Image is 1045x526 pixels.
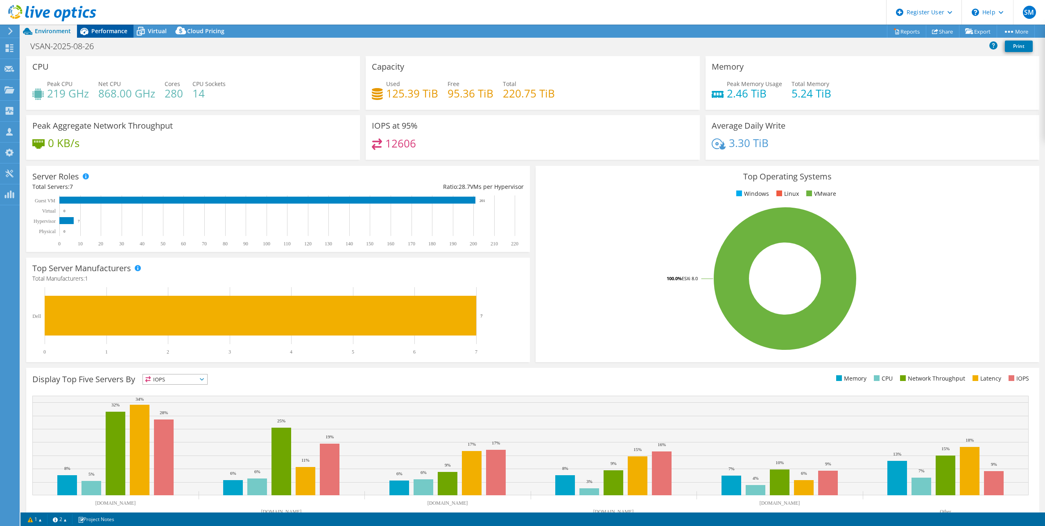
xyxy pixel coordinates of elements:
span: Cores [165,80,180,88]
text: 60 [181,241,186,247]
text: [DOMAIN_NAME] [760,500,800,506]
text: 9% [445,463,451,467]
text: 0 [58,241,61,247]
text: [DOMAIN_NAME] [593,509,634,515]
text: 3 [228,349,231,355]
text: 13% [893,451,901,456]
text: 50 [161,241,165,247]
text: 7 [475,349,477,355]
a: 2 [47,514,72,524]
h4: 280 [165,89,183,98]
h3: Average Daily Write [712,121,785,130]
text: 160 [387,241,394,247]
h4: 3.30 TiB [729,138,769,147]
text: 15% [633,447,642,452]
a: More [997,25,1035,38]
text: 80 [223,241,228,247]
h4: 868.00 GHz [98,89,155,98]
text: 130 [325,241,332,247]
a: Project Notes [72,514,120,524]
h3: Capacity [372,62,404,71]
text: 180 [428,241,436,247]
h4: 95.36 TiB [448,89,493,98]
a: Export [959,25,997,38]
span: Peak CPU [47,80,72,88]
h4: 2.46 TiB [727,89,782,98]
h3: Memory [712,62,744,71]
span: Virtual [148,27,167,35]
span: 28.7 [459,183,470,190]
text: 10 [78,241,83,247]
text: 18% [966,438,974,442]
span: Net CPU [98,80,121,88]
text: 7% [728,466,735,471]
text: 10% [776,460,784,465]
li: VMware [804,189,836,198]
h4: 125.39 TiB [386,89,438,98]
span: Used [386,80,400,88]
li: Latency [970,374,1001,383]
text: 16% [658,442,666,447]
text: 90 [243,241,248,247]
text: Dell [32,313,41,319]
text: 7 [78,219,80,223]
span: Cloud Pricing [187,27,224,35]
text: 8% [64,466,70,471]
text: [DOMAIN_NAME] [95,500,136,506]
text: Other [940,509,951,515]
text: 200 [470,241,477,247]
li: IOPS [1007,374,1029,383]
text: 120 [304,241,312,247]
text: 1 [105,349,108,355]
text: 6% [801,471,807,476]
text: 210 [491,241,498,247]
li: Network Throughput [898,374,965,383]
h4: 0 KB/s [48,138,79,147]
text: 5 [352,349,354,355]
h4: 12606 [385,139,416,148]
text: Hypervisor [34,218,56,224]
h3: CPU [32,62,49,71]
text: 6% [254,469,260,474]
a: Share [926,25,959,38]
text: 17% [468,442,476,447]
span: 7 [70,183,73,190]
span: Free [448,80,459,88]
text: 15% [941,446,950,451]
a: Reports [887,25,926,38]
text: 0 [43,349,46,355]
svg: \n [972,9,979,16]
text: [DOMAIN_NAME] [427,500,468,506]
text: 190 [449,241,457,247]
li: Memory [834,374,866,383]
text: 5% [88,472,95,476]
span: Total Memory [792,80,829,88]
span: 1 [85,274,88,282]
text: Virtual [42,208,56,214]
span: Total [503,80,516,88]
text: 4 [290,349,292,355]
div: Ratio: VMs per Hypervisor [278,182,524,191]
text: Guest VM [35,198,55,204]
text: 6% [421,470,427,475]
li: Linux [774,189,799,198]
li: Windows [734,189,769,198]
text: 9% [825,461,831,466]
h4: 220.75 TiB [503,89,555,98]
text: 4% [753,476,759,481]
text: 11% [301,458,310,463]
text: 7% [918,468,925,473]
span: Environment [35,27,71,35]
h3: Server Roles [32,172,79,181]
span: SM [1023,6,1036,19]
text: 7 [480,313,483,318]
a: 1 [22,514,47,524]
a: Print [1005,41,1033,52]
text: 0 [63,229,66,234]
text: 9% [611,461,617,466]
h4: 219 GHz [47,89,89,98]
h4: 14 [192,89,226,98]
text: 19% [326,434,334,439]
text: 6 [413,349,416,355]
text: 17% [492,440,500,445]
